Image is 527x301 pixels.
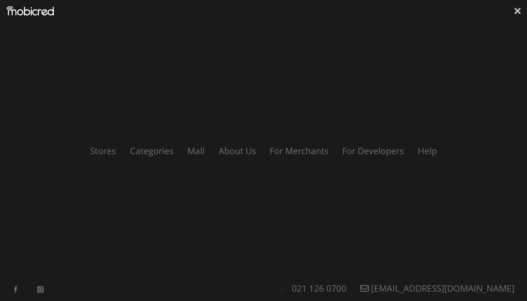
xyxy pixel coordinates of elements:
a: [EMAIL_ADDRESS][DOMAIN_NAME] [354,282,521,294]
a: Stores [84,145,122,157]
a: Mall [181,145,211,157]
a: For Developers [336,145,410,157]
a: Help [412,145,443,157]
a: 021 126 0700 [285,282,353,294]
img: Mobicred [6,6,54,16]
a: Categories [124,145,180,157]
a: For Merchants [263,145,335,157]
a: About Us [212,145,262,157]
